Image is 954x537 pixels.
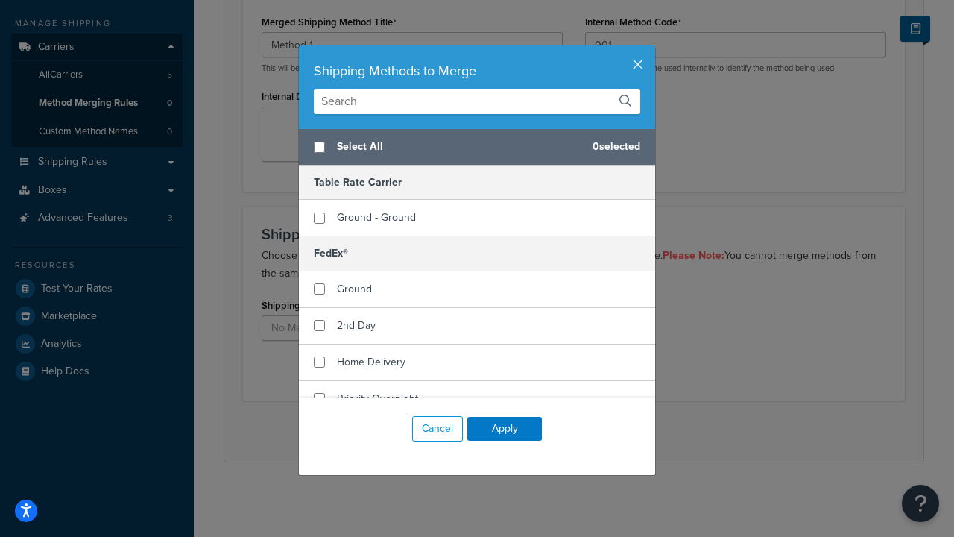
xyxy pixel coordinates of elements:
span: Select All [337,136,581,157]
span: Priority Overnight [337,391,418,406]
input: Search [314,89,640,114]
span: Home Delivery [337,354,405,370]
div: 0 selected [299,129,655,166]
button: Cancel [412,416,463,442]
span: Ground [337,281,372,297]
h5: FedEx® [299,236,655,271]
h5: Table Rate Carrier [299,166,655,200]
span: Ground - Ground [337,210,416,225]
span: 2nd Day [337,318,376,333]
div: Shipping Methods to Merge [314,60,640,81]
button: Apply [467,417,542,441]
